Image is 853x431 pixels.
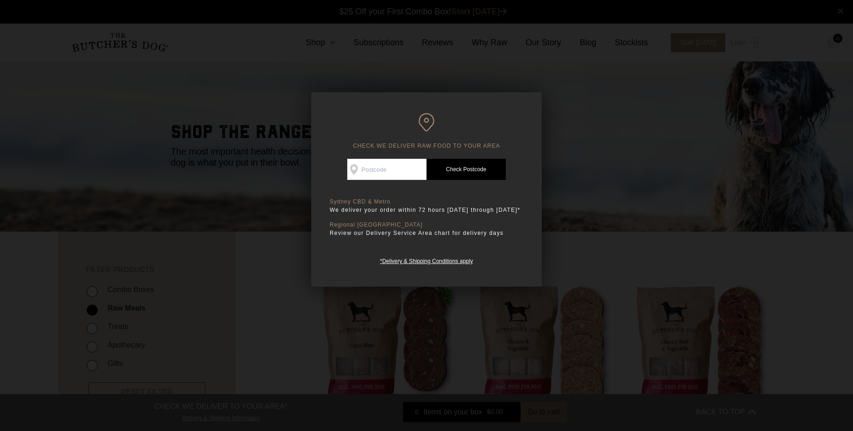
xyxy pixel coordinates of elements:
a: *Delivery & Shipping Conditions apply [380,256,473,264]
p: Regional [GEOGRAPHIC_DATA] [330,221,523,228]
input: Postcode [347,159,426,180]
p: Sydney CBD & Metro [330,198,523,205]
a: Check Postcode [426,159,506,180]
p: We deliver your order within 72 hours [DATE] through [DATE]* [330,205,523,215]
p: Review our Delivery Service Area chart for delivery days [330,228,523,238]
h6: CHECK WE DELIVER RAW FOOD TO YOUR AREA [330,113,523,150]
